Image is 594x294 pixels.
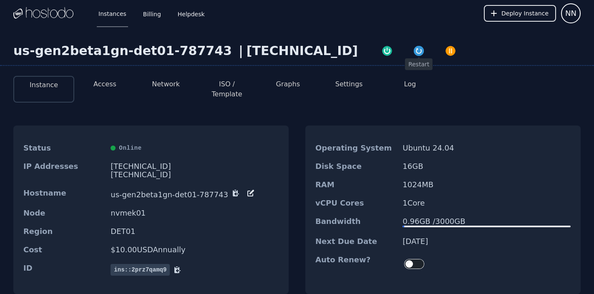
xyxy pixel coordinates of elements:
[111,209,279,217] dd: nvmek01
[23,162,104,179] dt: IP Addresses
[23,264,104,276] dt: ID
[413,45,425,57] img: Restart
[247,43,358,58] div: [TECHNICAL_ID]
[13,43,235,58] div: us-gen2beta1gn-det01-787743
[235,43,247,58] div: |
[371,43,403,57] button: Power On
[403,237,571,246] dd: [DATE]
[403,162,571,171] dd: 16 GB
[23,246,104,254] dt: Cost
[445,45,456,57] img: Power Off
[404,79,416,89] button: Log
[315,144,396,152] dt: Operating System
[561,3,581,23] button: User menu
[403,43,435,57] button: Restart
[565,8,576,19] span: NN
[315,181,396,189] dt: RAM
[381,45,393,57] img: Power On
[484,5,556,22] button: Deploy Instance
[13,7,73,20] img: Logo
[335,79,363,89] button: Settings
[111,171,279,179] div: [TECHNICAL_ID]
[23,144,104,152] dt: Status
[111,144,279,152] div: Online
[152,79,180,89] button: Network
[501,9,549,18] span: Deploy Instance
[23,209,104,217] dt: Node
[315,217,396,227] dt: Bandwidth
[403,217,571,226] div: 0.96 GB / 3000 GB
[315,256,396,272] dt: Auto Renew?
[203,79,251,99] button: ISO / Template
[315,162,396,171] dt: Disk Space
[435,43,466,57] button: Power Off
[403,181,571,189] dd: 1024 MB
[23,189,104,199] dt: Hostname
[315,199,396,207] dt: vCPU Cores
[111,264,170,276] span: ins::2prz7qamq9
[30,80,58,90] button: Instance
[111,189,279,199] dd: us-gen2beta1gn-det01-787743
[315,237,396,246] dt: Next Due Date
[111,227,279,236] dd: DET01
[23,227,104,236] dt: Region
[111,246,279,254] dd: $ 10.00 USD Annually
[111,162,279,171] div: [TECHNICAL_ID]
[403,199,571,207] dd: 1 Core
[93,79,116,89] button: Access
[403,144,571,152] dd: Ubuntu 24.04
[276,79,300,89] button: Graphs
